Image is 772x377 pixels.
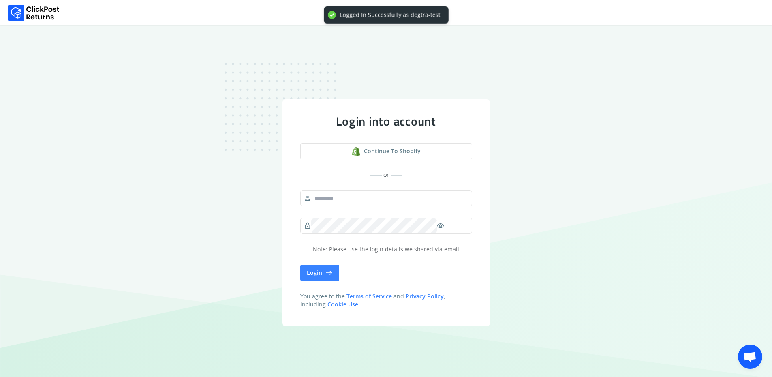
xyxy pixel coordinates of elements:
[346,292,393,300] a: Terms of Service
[8,5,60,21] img: Logo
[300,171,472,179] div: or
[406,292,444,300] a: Privacy Policy
[351,147,361,156] img: shopify logo
[340,11,441,19] div: Logged In Successfully as dogtra-test
[304,220,311,231] span: lock
[304,193,311,204] span: person
[325,267,333,278] span: east
[437,220,444,231] span: visibility
[300,143,472,159] a: shopify logoContinue to shopify
[300,265,339,281] button: Login east
[300,292,472,308] span: You agree to the and , including
[300,143,472,159] button: Continue to shopify
[300,245,472,253] p: Note: Please use the login details we shared via email
[364,147,421,155] span: Continue to shopify
[327,300,360,308] a: Cookie Use.
[738,345,762,369] a: Open chat
[300,114,472,129] div: Login into account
